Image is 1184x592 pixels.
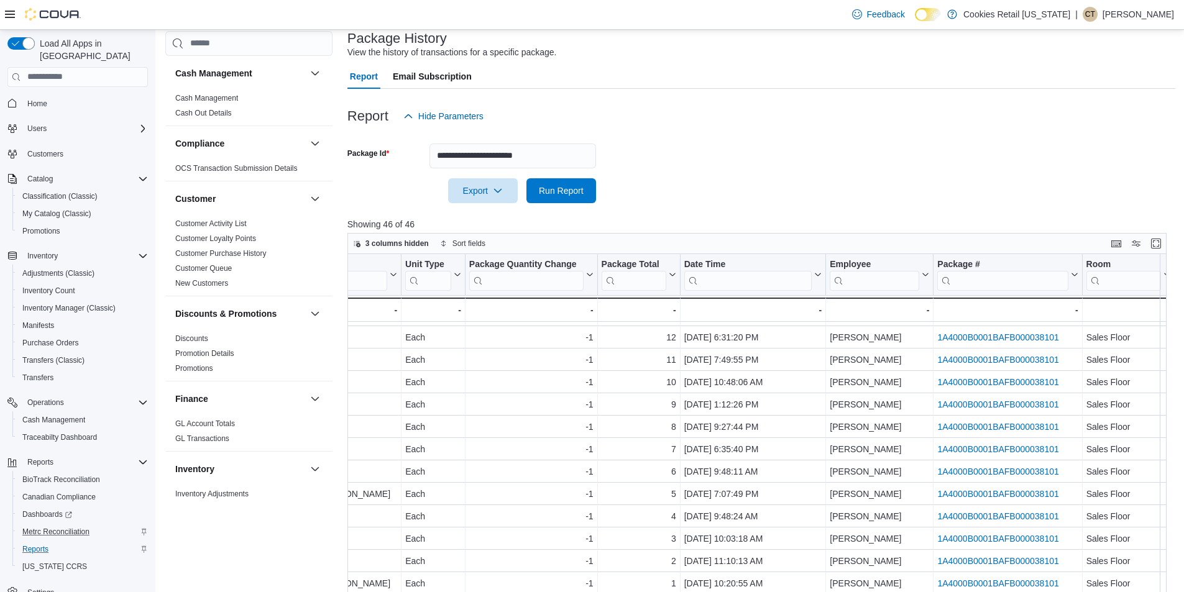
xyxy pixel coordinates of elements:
div: Candace Trujillo [1083,7,1098,22]
div: [DATE] 5:20:55 PM [684,307,822,322]
div: Each [405,509,461,524]
span: Catalog [27,174,53,184]
div: [DATE] 10:48:06 AM [684,375,822,389]
div: Sales Floor [1086,307,1171,322]
span: 3 columns hidden [365,239,429,248]
div: - [1086,303,1171,317]
div: -1 [469,307,594,322]
a: 1A4000B0001BAFB000038101 [937,332,1058,342]
a: 1A4000B0001BAFB000038101 [937,556,1058,566]
div: Customer: [PERSON_NAME] [188,464,397,479]
span: OCS Transaction Submission Details [175,163,298,173]
span: Cash Management [22,415,85,425]
div: Package # [937,258,1068,270]
div: Transaction Details [188,258,387,270]
div: 6 [601,464,676,479]
div: Sales Floor [1086,442,1171,457]
button: Package Total [601,258,676,290]
p: Showing 46 of 46 [347,218,1175,230]
button: Canadian Compliance [12,488,153,506]
div: Customer: [PERSON_NAME] [188,442,397,457]
a: Reports [17,542,53,557]
button: Discounts & Promotions [175,307,305,320]
div: Each [405,397,461,412]
button: Reports [12,540,153,558]
span: Customers [22,146,148,162]
button: My Catalog (Classic) [12,205,153,222]
a: Customer Loyalty Points [175,234,256,243]
div: Date Time [684,258,812,270]
button: Date Time [684,258,822,290]
button: Compliance [308,136,323,151]
span: Dashboards [22,509,72,519]
div: [PERSON_NAME] [830,352,929,367]
div: Employee [830,258,919,270]
span: Customer Loyalty Points [175,234,256,244]
span: Home [27,99,47,109]
a: My Catalog (Classic) [17,206,96,221]
div: -1 [469,442,594,457]
button: Customers [2,145,153,163]
span: Inventory Manager (Classic) [22,303,116,313]
button: Operations [22,395,69,410]
a: 1A4000B0001BAFB000038101 [937,377,1058,387]
button: Manifests [12,317,153,334]
span: Sort fields [452,239,485,248]
span: Inventory Adjustments [175,489,249,499]
button: Display options [1129,236,1144,251]
a: Cash Out Details [175,109,232,117]
div: Each [405,442,461,457]
a: 1A4000B0001BAFB000038101 [937,422,1058,432]
h3: Customer [175,193,216,205]
span: Export [456,178,510,203]
div: Cash Management [165,91,333,125]
button: Room [1086,258,1171,290]
button: Catalog [22,171,58,186]
span: Transfers [17,370,148,385]
button: Unit Type [405,258,461,290]
div: [PERSON_NAME] [830,419,929,434]
span: Hide Parameters [418,110,484,122]
span: Customers [27,149,63,159]
div: Unit Type [405,258,451,270]
div: Sales Floor [1086,375,1171,389]
button: Purchase Orders [12,334,153,352]
span: Promotion Details [175,348,234,358]
button: Employee [830,258,929,290]
button: BioTrack Reconciliation [12,471,153,488]
a: 1A4000B0001BAFB000038101 [937,467,1058,476]
div: 5 [601,486,676,501]
span: Reports [22,544,48,554]
a: Inventory Manager (Classic) [17,301,121,316]
label: Package Id [347,148,389,158]
a: 1A4000B0001BAFB000038101 [937,534,1058,544]
span: Email Subscription [393,64,472,89]
span: Transfers (Classic) [22,355,85,365]
img: Cova [25,8,81,20]
p: Cookies Retail [US_STATE] [963,7,1070,22]
a: BioTrack Reconciliation [17,472,105,487]
div: Each [405,486,461,501]
span: Users [27,124,47,134]
button: Discounts & Promotions [308,306,323,321]
div: Customer: [PERSON_NAME] [188,352,397,367]
button: Cash Management [12,411,153,429]
div: - [405,303,461,317]
a: GL Account Totals [175,419,235,428]
span: Metrc Reconciliation [22,527,89,537]
span: Manifests [17,318,148,333]
button: Package Quantity Change [469,258,594,290]
button: Export [448,178,518,203]
div: -1 [469,352,594,367]
span: Transfers [22,373,53,383]
a: Customer Purchase History [175,249,267,258]
div: Room [1086,258,1161,270]
span: Promotions [175,363,213,373]
a: 1A4000B0001BAFB000038101 [937,511,1058,521]
span: Transfers (Classic) [17,353,148,368]
div: [PERSON_NAME] [830,397,929,412]
button: Catalog [2,170,153,188]
button: Cash Management [308,66,323,81]
div: Sales Floor [1086,352,1171,367]
input: Dark Mode [915,8,941,21]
